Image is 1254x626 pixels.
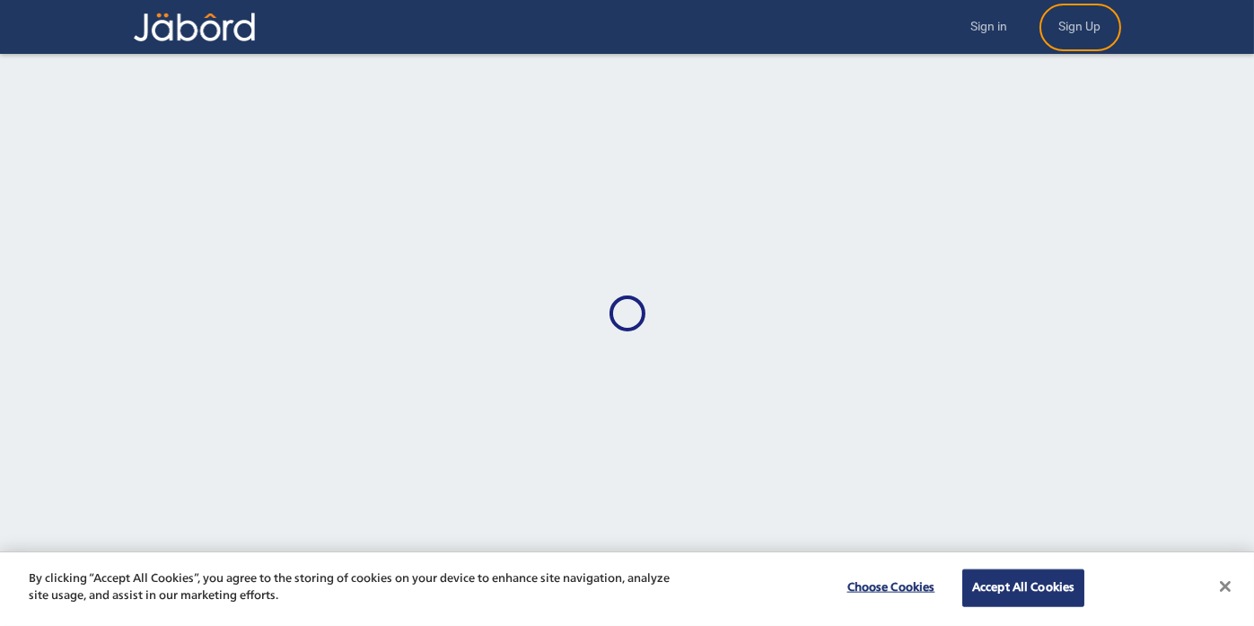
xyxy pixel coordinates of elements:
button: Accept All Cookies [962,569,1084,607]
button: Choose Cookies [835,570,947,606]
a: Jabord | Sign In [953,5,1026,49]
a: Jabord | Sign Up [1041,5,1119,49]
button: Close [1206,567,1245,606]
p: By clicking “Accept All Cookies”, you agree to the storing of cookies on your device to enhance s... [29,570,689,605]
